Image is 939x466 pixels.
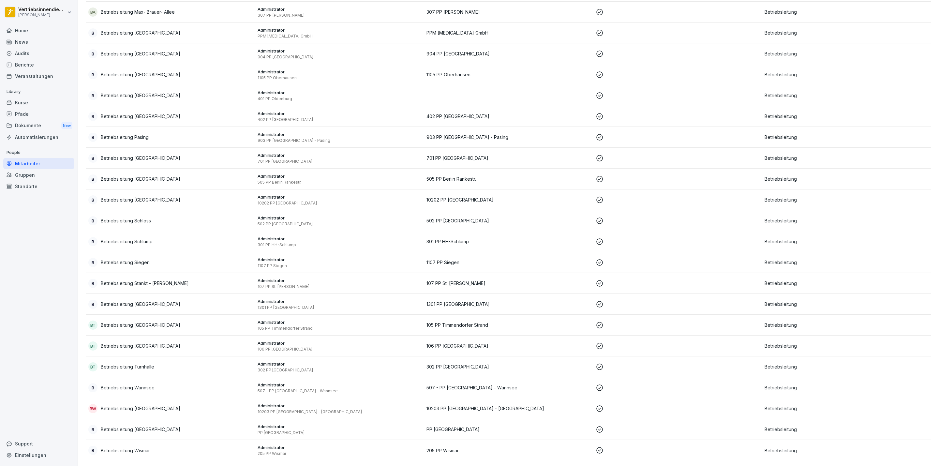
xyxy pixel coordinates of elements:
p: Betriebsleitung [765,363,929,370]
p: Betriebsleitung Schloss [101,217,151,224]
p: Library [3,86,74,97]
p: Administrator [258,173,422,179]
p: 301 PP HH-Schlump [258,242,422,248]
p: Betriebsleitung [765,155,929,161]
p: Betriebsleitung [765,217,929,224]
div: B [88,425,97,434]
p: Administrator [258,424,422,429]
p: 904 PP [GEOGRAPHIC_DATA] [426,50,590,57]
p: Betriebsleitung [GEOGRAPHIC_DATA] [101,175,180,182]
a: Veranstaltungen [3,70,74,82]
p: Betriebsleitung [765,426,929,433]
div: B [88,279,97,288]
div: B [88,154,97,163]
div: BT [88,321,97,330]
p: Administrator [258,111,422,116]
p: Betriebsleitung [GEOGRAPHIC_DATA] [101,196,180,203]
div: Support [3,438,74,449]
p: 10202 PP [GEOGRAPHIC_DATA] [426,196,590,203]
p: Betriebsleitung [765,238,929,245]
p: 1105 PP Oberhausen [258,75,422,81]
p: Betriebsleitung [765,196,929,203]
p: Administrator [258,340,422,346]
p: Betriebsleitung [GEOGRAPHIC_DATA] [101,322,180,328]
p: Betriebsleitung Siegen [101,259,150,266]
p: 302 PP [GEOGRAPHIC_DATA] [258,368,422,373]
p: 505 PP Berlin Rankestr. [426,175,590,182]
div: B [88,300,97,309]
div: Home [3,25,74,36]
p: 904 PP [GEOGRAPHIC_DATA] [258,54,422,60]
p: Administrator [258,90,422,96]
p: 307 PP [PERSON_NAME] [426,8,590,15]
p: 507 - PP [GEOGRAPHIC_DATA] - Wannsee [426,384,590,391]
p: Betriebsleitung [765,259,929,266]
p: Administrator [258,444,422,450]
p: Betriebsleitung [765,71,929,78]
p: Betriebsleitung [765,175,929,182]
p: Betriebsleitung [765,280,929,287]
p: Administrator [258,6,422,12]
p: Administrator [258,403,422,409]
p: 105 PP Timmendorfer Strand [426,322,590,328]
p: Betriebsleitung [GEOGRAPHIC_DATA] [101,426,180,433]
div: B [88,174,97,184]
p: 1301 PP [GEOGRAPHIC_DATA] [258,305,422,310]
div: B [88,383,97,392]
a: Mitarbeiter [3,158,74,169]
p: Administrator [258,257,422,263]
p: PPM [MEDICAL_DATA] GmbH [258,34,422,39]
p: Administrator [258,361,422,367]
p: Betriebsleitung [GEOGRAPHIC_DATA] [101,71,180,78]
p: Administrator [258,298,422,304]
a: Gruppen [3,169,74,181]
p: 903 PP [GEOGRAPHIC_DATA] - Pasing [426,134,590,141]
p: Betriebsleitung [GEOGRAPHIC_DATA] [101,342,180,349]
p: PP [GEOGRAPHIC_DATA] [426,426,590,433]
p: Administrator [258,69,422,75]
p: Betriebsleitung [765,134,929,141]
p: 205 PP Wismar [426,447,590,454]
p: 701 PP [GEOGRAPHIC_DATA] [426,155,590,161]
p: 10203 PP [GEOGRAPHIC_DATA] - [GEOGRAPHIC_DATA] [426,405,590,412]
p: People [3,147,74,158]
p: Betriebsleitung [GEOGRAPHIC_DATA] [101,92,180,99]
a: Kurse [3,97,74,108]
p: Betriebsleitung [765,113,929,120]
a: Automatisierungen [3,131,74,143]
a: News [3,36,74,48]
p: 301 PP HH-Schlump [426,238,590,245]
a: Berichte [3,59,74,70]
p: 10202 PP [GEOGRAPHIC_DATA] [258,201,422,206]
p: Betriebsleitung [GEOGRAPHIC_DATA] [101,113,180,120]
p: Betriebsleitung [GEOGRAPHIC_DATA] [101,155,180,161]
p: PPM [MEDICAL_DATA] GmbH [426,29,590,36]
p: Administrator [258,131,422,137]
p: Administrator [258,48,422,54]
p: Betriebsleitung [765,322,929,328]
div: Audits [3,48,74,59]
p: Administrator [258,152,422,158]
div: Dokumente [3,120,74,132]
p: 107 PP St. [PERSON_NAME] [258,284,422,289]
p: 106 PP [GEOGRAPHIC_DATA] [258,347,422,352]
div: BW [88,404,97,413]
a: Pfade [3,108,74,120]
p: 302 PP [GEOGRAPHIC_DATA] [426,363,590,370]
p: Betriebsleitung Pasing [101,134,149,141]
p: 1107 PP Siegen [258,263,422,268]
p: Betriebsleitung [765,50,929,57]
div: B [88,133,97,142]
a: Standorte [3,181,74,192]
p: 307 PP [PERSON_NAME] [258,13,422,18]
p: Administrator [258,27,422,33]
p: 1107 PP Siegen [426,259,590,266]
p: 507 - PP [GEOGRAPHIC_DATA] - Wannsee [258,388,422,394]
p: 10203 PP [GEOGRAPHIC_DATA] - [GEOGRAPHIC_DATA] [258,409,422,414]
p: Betriebsleitung Turnhalle [101,363,154,370]
p: 701 PP [GEOGRAPHIC_DATA] [258,159,422,164]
